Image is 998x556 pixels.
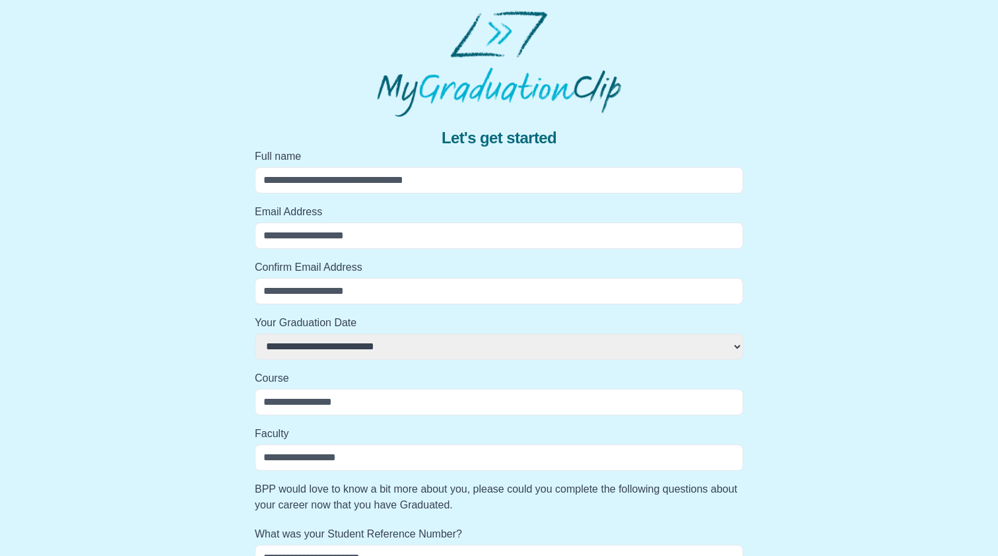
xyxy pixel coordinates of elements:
[255,370,743,386] label: Course
[255,204,743,220] label: Email Address
[255,149,743,164] label: Full name
[255,260,743,275] label: Confirm Email Address
[255,526,743,542] label: What was your Student Reference Number?
[255,315,743,331] label: Your Graduation Date
[377,11,621,117] img: MyGraduationClip
[255,426,743,442] label: Faculty
[255,481,743,513] label: BPP would love to know a bit more about you, please could you complete the following questions ab...
[442,127,556,149] span: Let's get started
